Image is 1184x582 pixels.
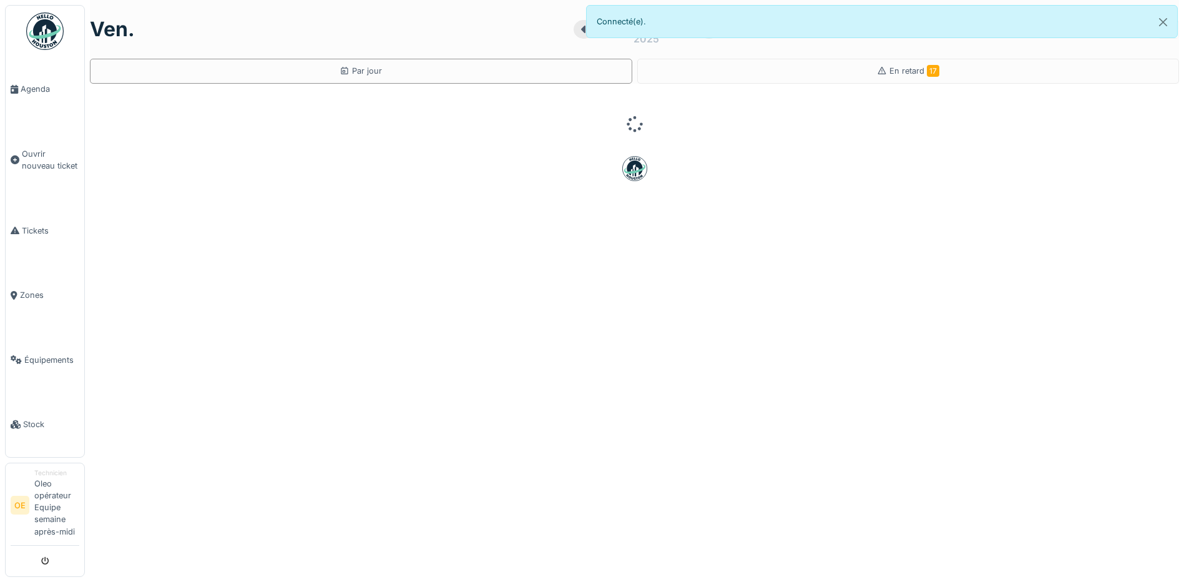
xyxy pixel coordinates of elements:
span: Tickets [22,225,79,237]
a: Zones [6,263,84,328]
div: 2025 [634,31,659,46]
div: Connecté(e). [586,5,1178,38]
a: OE TechnicienOleo opérateur Equipe semaine après-midi [11,468,79,546]
img: Badge_color-CXgf-gQk.svg [26,12,64,50]
span: Agenda [21,83,79,95]
a: Ouvrir nouveau ticket [6,122,84,199]
span: Zones [20,289,79,301]
a: Tickets [6,198,84,263]
li: OE [11,496,29,515]
span: Stock [23,418,79,430]
div: Technicien [34,468,79,478]
div: Par jour [340,65,382,77]
a: Agenda [6,57,84,122]
h1: ven. [90,17,135,41]
span: 17 [927,65,939,77]
a: Stock [6,392,84,457]
button: Close [1149,6,1177,39]
span: Équipements [24,354,79,366]
a: Équipements [6,327,84,392]
li: Oleo opérateur Equipe semaine après-midi [34,468,79,543]
span: En retard [889,66,939,76]
img: badge-BVDL4wpA.svg [622,156,647,181]
span: Ouvrir nouveau ticket [22,148,79,172]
